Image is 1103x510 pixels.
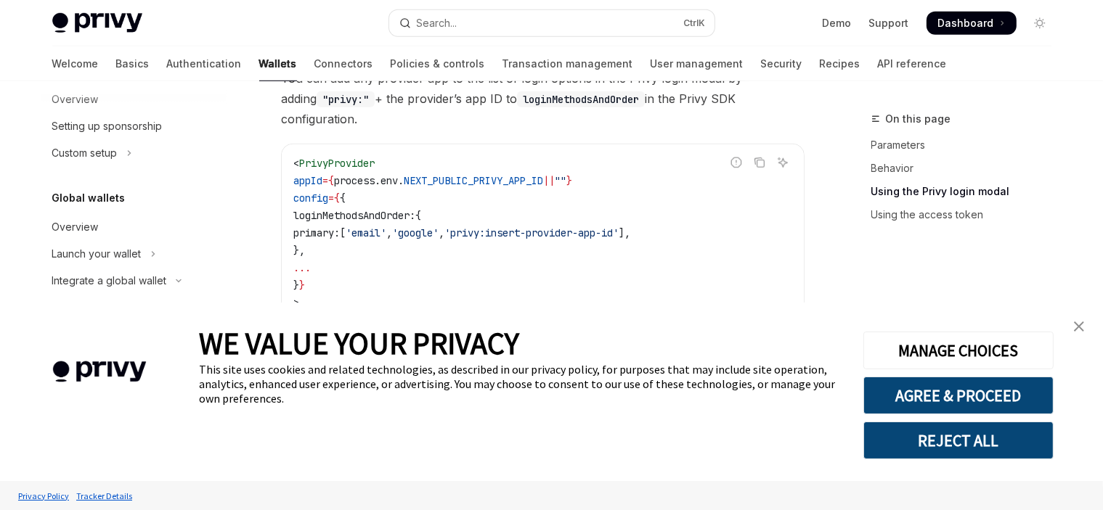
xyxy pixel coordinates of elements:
[684,17,706,29] span: Ctrl K
[863,332,1054,369] button: MANAGE CHOICES
[398,174,404,187] span: .
[651,46,744,81] a: User management
[167,46,242,81] a: Authentication
[871,203,1063,226] a: Using the access token
[293,226,340,239] span: primary:
[927,12,1017,35] a: Dashboard
[1065,312,1094,341] a: close banner
[293,261,311,274] span: ...
[555,174,566,187] span: ""
[340,226,346,239] span: [
[389,10,715,36] button: Open search
[886,110,951,128] span: On this page
[299,157,375,170] span: PrivyProvider
[415,209,421,222] span: {
[317,91,375,107] code: "privy:"
[41,140,227,166] button: Toggle Custom setup section
[328,192,334,205] span: =
[334,174,375,187] span: process
[299,279,305,292] span: }
[199,362,842,406] div: This site uses cookies and related technologies, as described in our privacy policy, for purposes...
[293,192,328,205] span: config
[820,46,860,81] a: Recipes
[41,268,227,294] button: Toggle Integrate a global wallet section
[346,226,386,239] span: 'email'
[375,174,380,187] span: .
[52,144,118,162] div: Custom setup
[938,16,994,30] span: Dashboard
[259,46,297,81] a: Wallets
[281,68,805,129] span: You can add any provider app to the list of login options in the Privy login modal by adding + th...
[61,299,107,316] div: Overview
[293,157,299,170] span: <
[322,174,328,187] span: =
[566,174,572,187] span: }
[517,91,645,107] code: loginMethodsAndOrder
[871,157,1063,180] a: Behavior
[863,421,1054,459] button: REJECT ALL
[340,192,346,205] span: {
[380,174,398,187] span: env
[15,483,73,509] a: Privacy Policy
[293,209,415,222] span: loginMethodsAndOrder:
[199,324,519,362] span: WE VALUE YOUR PRIVACY
[52,13,142,33] img: light logo
[543,174,555,187] span: ||
[391,46,485,81] a: Policies & controls
[871,180,1063,203] a: Using the Privy login modal
[52,272,167,289] div: Integrate a global wallet
[328,174,334,187] span: {
[863,377,1054,414] button: AGREE & PROCEED
[761,46,802,81] a: Security
[293,244,305,257] span: },
[293,296,299,309] span: >
[823,16,852,30] a: Demo
[73,483,136,509] a: Tracker Details
[619,226,630,239] span: ],
[502,46,633,81] a: Transaction management
[392,226,439,239] span: 'google'
[116,46,150,81] a: Basics
[52,245,142,263] div: Launch your wallet
[41,113,227,139] a: Setting up sponsorship
[869,16,909,30] a: Support
[52,118,163,135] div: Setting up sponsorship
[41,241,227,267] button: Toggle Launch your wallet section
[750,153,769,172] button: Copy the contents from the code block
[727,153,746,172] button: Report incorrect code
[444,226,619,239] span: 'privy:insert-provider-app-id'
[293,174,322,187] span: appId
[52,46,99,81] a: Welcome
[1074,321,1084,332] img: close banner
[439,226,444,239] span: ,
[41,214,227,240] a: Overview
[52,189,126,207] h5: Global wallets
[334,192,340,205] span: {
[1028,12,1051,35] button: Toggle dark mode
[293,279,299,292] span: }
[878,46,947,81] a: API reference
[314,46,373,81] a: Connectors
[417,15,457,32] div: Search...
[404,174,543,187] span: NEXT_PUBLIC_PRIVY_APP_ID
[871,133,1063,157] a: Parameters
[773,153,792,172] button: Ask AI
[22,340,177,403] img: company logo
[52,218,99,236] div: Overview
[41,295,227,321] a: Overview
[386,226,392,239] span: ,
